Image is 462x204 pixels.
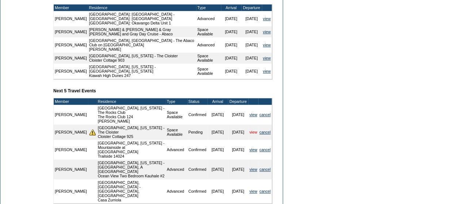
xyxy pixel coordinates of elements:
td: [PERSON_NAME] [54,37,88,53]
td: [GEOGRAPHIC_DATA], [US_STATE] - The Cloister Cloister Cottage 903 [88,53,196,63]
td: Residence [97,98,166,105]
a: view [263,30,271,34]
td: Space Available [196,63,221,79]
td: [GEOGRAPHIC_DATA], [GEOGRAPHIC_DATA] - [GEOGRAPHIC_DATA], [GEOGRAPHIC_DATA] Casa Zurriola [97,179,166,203]
a: view [263,43,271,47]
td: [DATE] [241,26,262,37]
td: [DATE] [207,159,228,179]
td: [PERSON_NAME] [54,11,88,26]
td: [DATE] [221,53,241,63]
td: [GEOGRAPHIC_DATA], [US_STATE] - [GEOGRAPHIC_DATA], [US_STATE] Kiawah High Dunes 247 [88,63,196,79]
td: [PERSON_NAME] [54,124,88,140]
a: view [249,167,257,172]
td: [PERSON_NAME] [54,26,88,37]
b: Next 5 Travel Events [53,88,96,93]
td: [DATE] [241,53,262,63]
td: Advanced [166,140,187,159]
td: Member [54,4,88,11]
td: [DATE] [228,140,248,159]
td: Space Available [196,53,221,63]
td: [PERSON_NAME] [54,179,88,203]
td: [DATE] [221,37,241,53]
a: view [249,112,257,117]
td: [GEOGRAPHIC_DATA], [US_STATE] - The Rocks Club The Rocks Club 124 [PERSON_NAME] [97,105,166,124]
td: [DATE] [221,63,241,79]
td: [GEOGRAPHIC_DATA]: [GEOGRAPHIC_DATA] - [GEOGRAPHIC_DATA]: [GEOGRAPHIC_DATA] [GEOGRAPHIC_DATA]: Ok... [88,11,196,26]
td: Advanced [166,159,187,179]
td: Pending [187,124,207,140]
td: [GEOGRAPHIC_DATA], [US_STATE] - The Cloister Cloister Cottage 925 [97,124,166,140]
td: Confirmed [187,159,207,179]
td: [DATE] [207,179,228,203]
td: Departure [228,98,248,105]
td: Space Available [196,26,221,37]
td: Space Available [166,124,187,140]
a: cancel [259,130,271,134]
td: [DATE] [241,11,262,26]
td: [DATE] [207,140,228,159]
td: [GEOGRAPHIC_DATA], [US_STATE] - [GEOGRAPHIC_DATA], A [GEOGRAPHIC_DATA] Ocean View Two Bedroom Kau... [97,159,166,179]
td: Space Available [166,105,187,124]
td: Confirmed [187,105,207,124]
a: view [263,56,271,60]
a: view [263,16,271,21]
td: [DATE] [241,37,262,53]
td: Member [54,98,88,105]
td: Advanced [166,179,187,203]
td: Arrival [207,98,228,105]
td: [PERSON_NAME] [54,63,88,79]
td: [PERSON_NAME] & [PERSON_NAME] & Gray [PERSON_NAME] and Gray Day Cruise - Abaco [88,26,196,37]
td: Status [187,98,207,105]
td: [PERSON_NAME] [54,105,88,124]
a: view [249,130,257,134]
td: [DATE] [228,159,248,179]
td: Departure [241,4,262,11]
img: There are insufficient days and/or tokens to cover this reservation [89,129,96,135]
a: cancel [259,147,271,152]
a: view [249,189,257,193]
td: [DATE] [228,105,248,124]
a: view [263,69,271,73]
td: [DATE] [221,11,241,26]
td: Confirmed [187,179,207,203]
td: [GEOGRAPHIC_DATA], [GEOGRAPHIC_DATA] - The Abaco Club on [GEOGRAPHIC_DATA] [PERSON_NAME] [88,37,196,53]
td: [DATE] [228,179,248,203]
td: [PERSON_NAME] [54,159,88,179]
td: [DATE] [207,124,228,140]
td: Advanced [196,11,221,26]
a: cancel [259,112,271,117]
td: Arrival [221,4,241,11]
td: [PERSON_NAME] [54,140,88,159]
td: [DATE] [228,124,248,140]
td: [DATE] [207,105,228,124]
td: Residence [88,4,196,11]
td: [GEOGRAPHIC_DATA], [US_STATE] - Mountainside at [GEOGRAPHIC_DATA] Trailside 14024 [97,140,166,159]
a: view [249,147,257,152]
a: cancel [259,189,271,193]
td: Advanced [196,37,221,53]
td: Type [166,98,187,105]
a: cancel [259,167,271,172]
td: [DATE] [241,63,262,79]
td: [DATE] [221,26,241,37]
td: [PERSON_NAME] [54,53,88,63]
td: Type [196,4,221,11]
td: Confirmed [187,140,207,159]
